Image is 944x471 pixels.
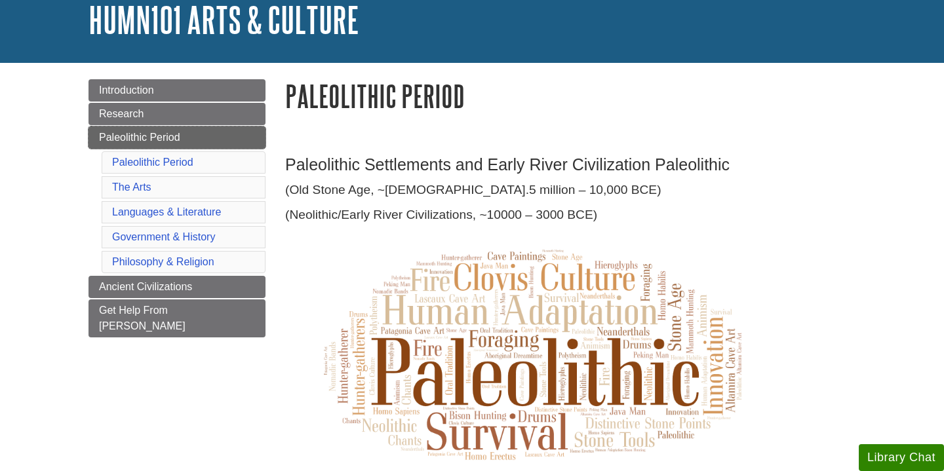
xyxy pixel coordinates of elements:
[112,256,214,267] a: Philosophy & Religion
[88,126,265,149] a: Paleolithic Period
[859,444,944,471] button: Library Chat
[99,305,186,331] span: Get Help From [PERSON_NAME]
[112,231,215,242] a: Government & History
[99,85,154,96] span: Introduction
[285,79,855,113] h1: Paleolithic Period
[285,155,855,174] h3: Paleolithic Settlements and Early River Civilization Paleolithic
[88,79,265,337] div: Guide Page Menu
[112,181,151,193] a: The Arts
[88,299,265,337] a: Get Help From [PERSON_NAME]
[88,103,265,125] a: Research
[99,108,144,119] span: Research
[99,281,192,292] span: Ancient Civilizations
[112,157,193,168] a: Paleolithic Period
[285,181,855,200] p: (Old Stone Age, ~[DEMOGRAPHIC_DATA].5 million – 10,000 BCE)
[99,132,180,143] span: Paleolithic Period
[112,206,221,217] a: Languages & Literature
[88,79,265,102] a: Introduction
[285,206,855,225] p: (Neolithic/Early River Civilizations, ~10000 – 3000 BCE)
[88,276,265,298] a: Ancient Civilizations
